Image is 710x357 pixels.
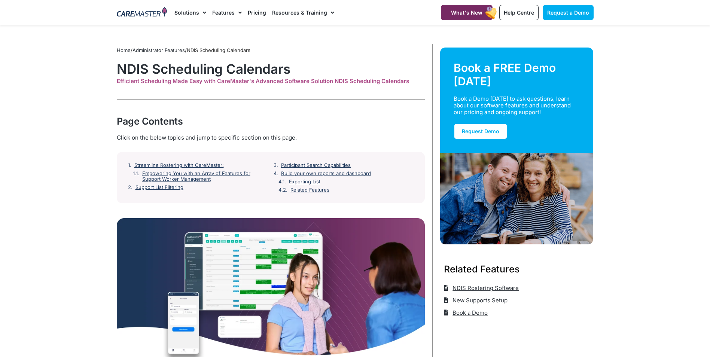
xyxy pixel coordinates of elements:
a: Administrator Features [132,47,185,53]
a: Help Centre [499,5,539,20]
h3: Related Features [444,262,590,276]
a: Related Features [290,187,329,193]
a: New Supports Setup [444,294,508,306]
div: Book a FREE Demo [DATE] [454,61,580,88]
span: Book a Demo [451,306,488,319]
span: Help Centre [504,9,534,16]
div: Book a Demo [DATE] to ask questions, learn about our software features and understand our pricing... [454,95,571,116]
a: Exporting List [289,179,320,185]
span: / / [117,47,250,53]
span: Request Demo [462,128,499,134]
img: CareMaster Logo [117,7,167,18]
span: NDIS Scheduling Calendars [187,47,250,53]
a: NDIS Rostering Software [444,282,519,294]
span: What's New [451,9,482,16]
h1: NDIS Scheduling Calendars [117,61,425,77]
div: Efficient Scheduling Made Easy with CareMaster's Advanced Software Solution NDIS Scheduling Calen... [117,78,425,85]
a: Home [117,47,131,53]
div: Click on the below topics and jump to specific section on this page. [117,134,425,142]
span: New Supports Setup [451,294,508,306]
a: Empowering You with an Array of Features for Support Worker Management [142,171,268,182]
img: Support Worker and NDIS Participant out for a coffee. [440,153,594,244]
div: Page Contents [117,115,425,128]
a: Book a Demo [444,306,488,319]
a: Request Demo [454,123,508,140]
a: What's New [441,5,493,20]
span: Request a Demo [547,9,589,16]
a: Request a Demo [543,5,594,20]
span: NDIS Rostering Software [451,282,519,294]
a: Support List Filtering [135,184,183,190]
a: Streamline Rostering with CareMaster: [134,162,224,168]
a: Build your own reports and dashboard [281,171,371,177]
a: Participant Search Capabilities [281,162,351,168]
